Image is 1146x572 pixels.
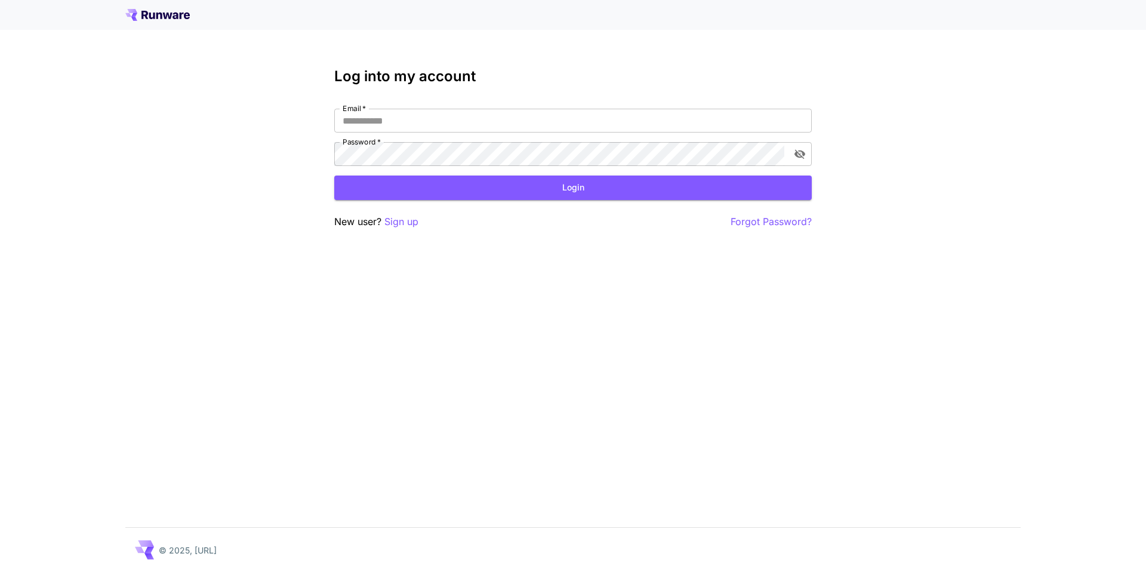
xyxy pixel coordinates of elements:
[731,214,812,229] button: Forgot Password?
[334,214,418,229] p: New user?
[789,143,811,165] button: toggle password visibility
[343,137,381,147] label: Password
[384,214,418,229] button: Sign up
[334,68,812,85] h3: Log into my account
[334,176,812,200] button: Login
[159,544,217,556] p: © 2025, [URL]
[343,103,366,113] label: Email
